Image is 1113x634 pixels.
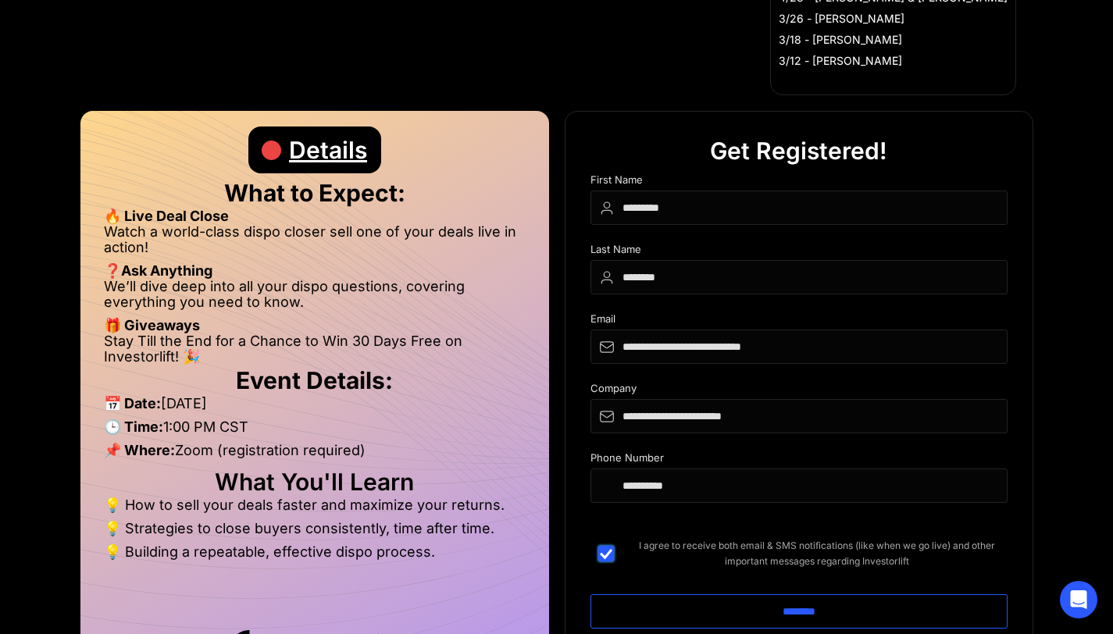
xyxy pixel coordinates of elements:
[104,419,526,443] li: 1:00 PM CST
[590,383,1008,399] div: Company
[289,126,367,173] div: Details
[104,442,175,458] strong: 📌 Where:
[104,317,200,333] strong: 🎁 Giveaways
[104,208,229,224] strong: 🔥 Live Deal Close
[590,244,1008,260] div: Last Name
[104,474,526,490] h2: What You'll Learn
[590,174,1008,191] div: First Name
[104,333,526,365] li: Stay Till the End for a Chance to Win 30 Days Free on Investorlift! 🎉
[590,313,1008,329] div: Email
[236,366,393,394] strong: Event Details:
[104,544,526,560] li: 💡 Building a repeatable, effective dispo process.
[104,224,526,263] li: Watch a world-class dispo closer sell one of your deals live in action!
[224,179,405,207] strong: What to Expect:
[104,262,212,279] strong: ❓Ask Anything
[104,419,163,435] strong: 🕒 Time:
[590,452,1008,468] div: Phone Number
[626,538,1008,569] span: I agree to receive both email & SMS notifications (like when we go live) and other important mess...
[710,127,887,174] div: Get Registered!
[104,497,526,521] li: 💡 How to sell your deals faster and maximize your returns.
[104,395,161,411] strong: 📅 Date:
[104,396,526,419] li: [DATE]
[104,521,526,544] li: 💡 Strategies to close buyers consistently, time after time.
[104,443,526,466] li: Zoom (registration required)
[1060,581,1097,618] div: Open Intercom Messenger
[104,279,526,318] li: We’ll dive deep into all your dispo questions, covering everything you need to know.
